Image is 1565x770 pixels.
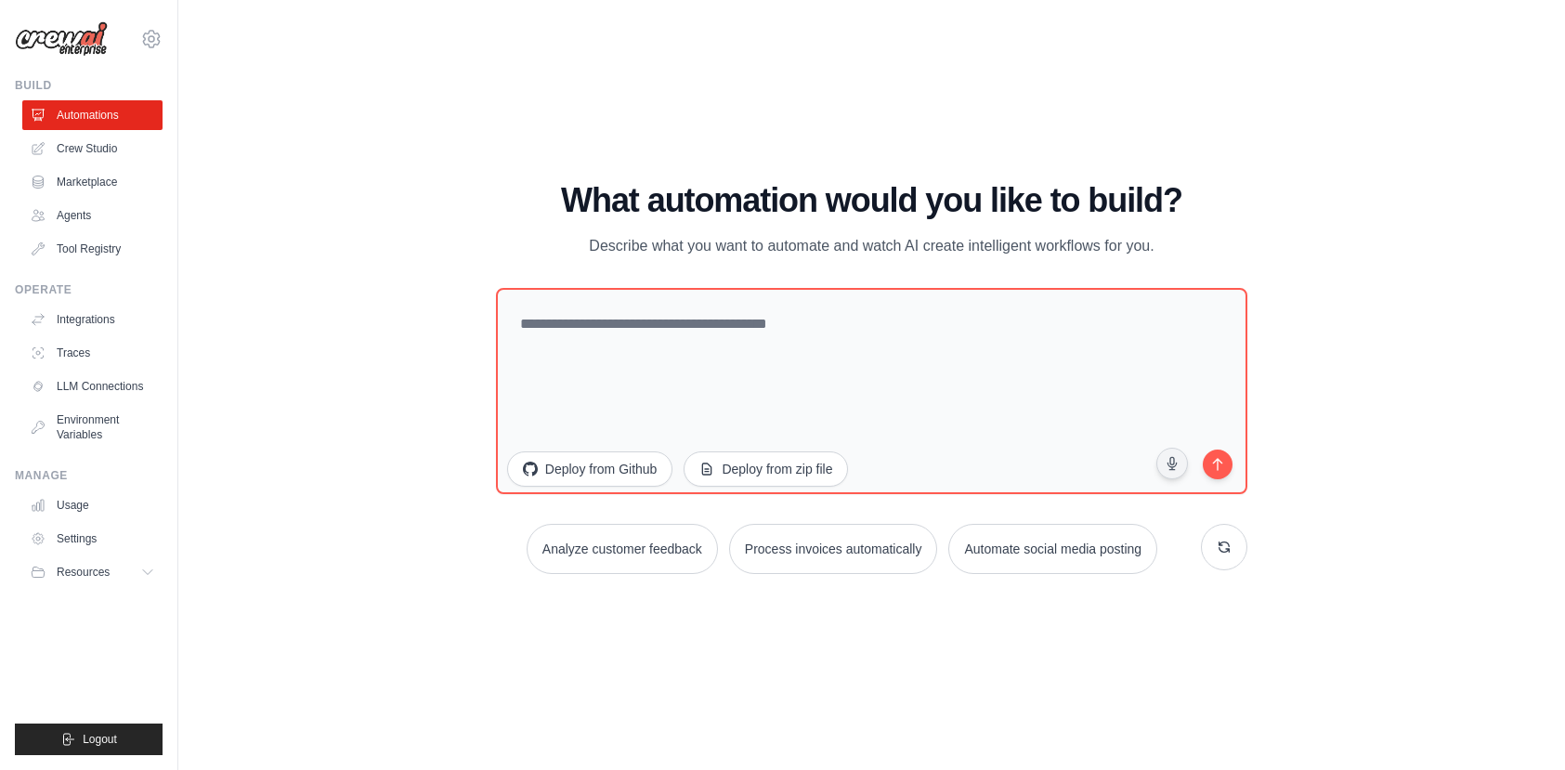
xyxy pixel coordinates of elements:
img: Logo [15,21,108,57]
a: Usage [22,490,163,520]
button: Automate social media posting [948,524,1157,574]
a: Integrations [22,305,163,334]
a: Environment Variables [22,405,163,450]
button: Resources [22,557,163,587]
iframe: Chat Widget [1472,681,1565,770]
a: Agents [22,201,163,230]
button: Analyze customer feedback [527,524,718,574]
div: Manage [15,468,163,483]
span: Resources [57,565,110,580]
a: Traces [22,338,163,368]
a: Settings [22,524,163,554]
h1: What automation would you like to build? [496,182,1247,219]
div: Build [15,78,163,93]
button: Deploy from zip file [684,451,848,487]
button: Logout [15,724,163,755]
p: Describe what you want to automate and watch AI create intelligent workflows for you. [559,234,1183,258]
div: Operate [15,282,163,297]
a: Automations [22,100,163,130]
a: Tool Registry [22,234,163,264]
a: LLM Connections [22,372,163,401]
button: Process invoices automatically [729,524,938,574]
button: Deploy from Github [507,451,673,487]
a: Marketplace [22,167,163,197]
a: Crew Studio [22,134,163,163]
span: Logout [83,732,117,747]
